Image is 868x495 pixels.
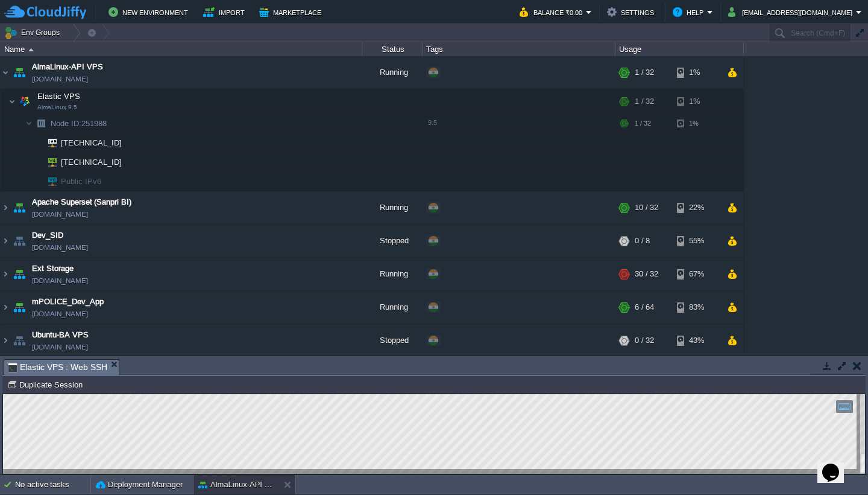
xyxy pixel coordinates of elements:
div: 22% [677,191,716,224]
span: Public IPv6 [60,172,103,191]
img: AMDAwAAAACH5BAEAAAAALAAAAAABAAEAAAICRAEAOw== [11,56,28,89]
div: No active tasks [15,475,90,494]
img: AMDAwAAAACH5BAEAAAAALAAAAAABAAEAAAICRAEAOw== [11,225,28,257]
div: 1 / 32 [635,114,651,133]
span: [DOMAIN_NAME] [32,73,88,85]
a: Node ID:251988 [49,118,108,129]
img: AMDAwAAAACH5BAEAAAAALAAAAAABAAEAAAICRAEAOw== [40,172,57,191]
img: AMDAwAAAACH5BAEAAAAALAAAAAABAAEAAAICRAEAOw== [11,291,28,324]
div: Tags [423,42,615,56]
img: AMDAwAAAACH5BAEAAAAALAAAAAABAAEAAAICRAEAOw== [16,89,33,113]
div: 10 / 32 [635,191,658,224]
img: AMDAwAAAACH5BAEAAAAALAAAAAABAAEAAAICRAEAOw== [1,291,10,324]
button: Deployment Manager [96,479,183,491]
a: [TECHNICAL_ID] [60,138,124,147]
img: AMDAwAAAACH5BAEAAAAALAAAAAABAAEAAAICRAEAOw== [33,172,40,191]
div: 1% [677,114,716,133]
a: AlmaLinux-API VPS [32,61,103,73]
div: 55% [677,225,716,257]
button: Balance ₹0.00 [520,5,586,19]
div: Running [362,291,423,324]
img: AMDAwAAAACH5BAEAAAAALAAAAAABAAEAAAICRAEAOw== [25,114,33,133]
div: Running [362,191,423,224]
a: Ext Storage [32,263,74,275]
a: Apache Superset (Sanpri BI) [32,196,131,208]
div: 1% [677,89,716,113]
button: Import [203,5,248,19]
img: AMDAwAAAACH5BAEAAAAALAAAAAABAAEAAAICRAEAOw== [1,56,10,89]
button: New Environment [108,5,192,19]
a: Elastic VPSAlmaLinux 9.5 [36,92,82,101]
div: 1 / 32 [635,89,654,113]
img: AMDAwAAAACH5BAEAAAAALAAAAAABAAEAAAICRAEAOw== [8,89,16,113]
img: AMDAwAAAACH5BAEAAAAALAAAAAABAAEAAAICRAEAOw== [40,133,57,152]
img: AMDAwAAAACH5BAEAAAAALAAAAAABAAEAAAICRAEAOw== [28,48,34,51]
img: AMDAwAAAACH5BAEAAAAALAAAAAABAAEAAAICRAEAOw== [11,324,28,357]
div: 30 / 32 [635,258,658,290]
button: Env Groups [4,24,64,41]
a: mPOLICE_Dev_App [32,296,104,308]
a: Public IPv6 [60,177,103,186]
span: 9.5 [428,119,437,126]
div: 0 / 8 [635,225,650,257]
img: AMDAwAAAACH5BAEAAAAALAAAAAABAAEAAAICRAEAOw== [1,258,10,290]
div: 6 / 64 [635,291,654,324]
img: AMDAwAAAACH5BAEAAAAALAAAAAABAAEAAAICRAEAOw== [11,258,28,290]
img: AMDAwAAAACH5BAEAAAAALAAAAAABAAEAAAICRAEAOw== [33,114,49,133]
button: Duplicate Session [7,379,86,390]
span: [TECHNICAL_ID] [60,153,124,171]
div: 67% [677,258,716,290]
img: AMDAwAAAACH5BAEAAAAALAAAAAABAAEAAAICRAEAOw== [1,324,10,357]
div: Status [363,42,422,56]
img: AMDAwAAAACH5BAEAAAAALAAAAAABAAEAAAICRAEAOw== [1,225,10,257]
a: Ubuntu-BA VPS [32,329,89,341]
div: Usage [616,42,743,56]
div: Stopped [362,324,423,357]
img: AMDAwAAAACH5BAEAAAAALAAAAAABAAEAAAICRAEAOw== [33,153,40,171]
img: AMDAwAAAACH5BAEAAAAALAAAAAABAAEAAAICRAEAOw== [1,191,10,224]
div: 0 / 32 [635,324,654,357]
div: Running [362,56,423,89]
span: Node ID: [51,119,81,128]
div: 83% [677,291,716,324]
div: 1% [677,56,716,89]
div: 43% [677,324,716,357]
button: Marketplace [259,5,325,19]
div: Running [362,258,423,290]
a: [DOMAIN_NAME] [32,208,88,220]
div: Name [1,42,362,56]
iframe: chat widget [817,447,856,483]
img: AMDAwAAAACH5BAEAAAAALAAAAAABAAEAAAICRAEAOw== [11,191,28,224]
a: Dev_SID [32,229,63,241]
span: AlmaLinux 9.5 [37,104,77,111]
button: AlmaLinux-API VPS [198,479,274,491]
span: 251988 [49,118,108,129]
span: Elastic VPS [36,91,82,101]
a: [DOMAIN_NAME] [32,241,88,254]
span: [TECHNICAL_ID] [60,133,124,152]
img: AMDAwAAAACH5BAEAAAAALAAAAAABAAEAAAICRAEAOw== [33,133,40,152]
span: Elastic VPS : Web SSH [8,360,107,375]
span: [DOMAIN_NAME] [32,275,88,287]
div: 1 / 32 [635,56,654,89]
button: Settings [607,5,658,19]
button: [EMAIL_ADDRESS][DOMAIN_NAME] [728,5,856,19]
a: [DOMAIN_NAME] [32,308,88,320]
div: Stopped [362,225,423,257]
a: [TECHNICAL_ID] [60,158,124,167]
img: AMDAwAAAACH5BAEAAAAALAAAAAABAAEAAAICRAEAOw== [40,153,57,171]
img: CloudJiffy [4,5,86,20]
span: [DOMAIN_NAME] [32,341,88,353]
button: Help [673,5,707,19]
